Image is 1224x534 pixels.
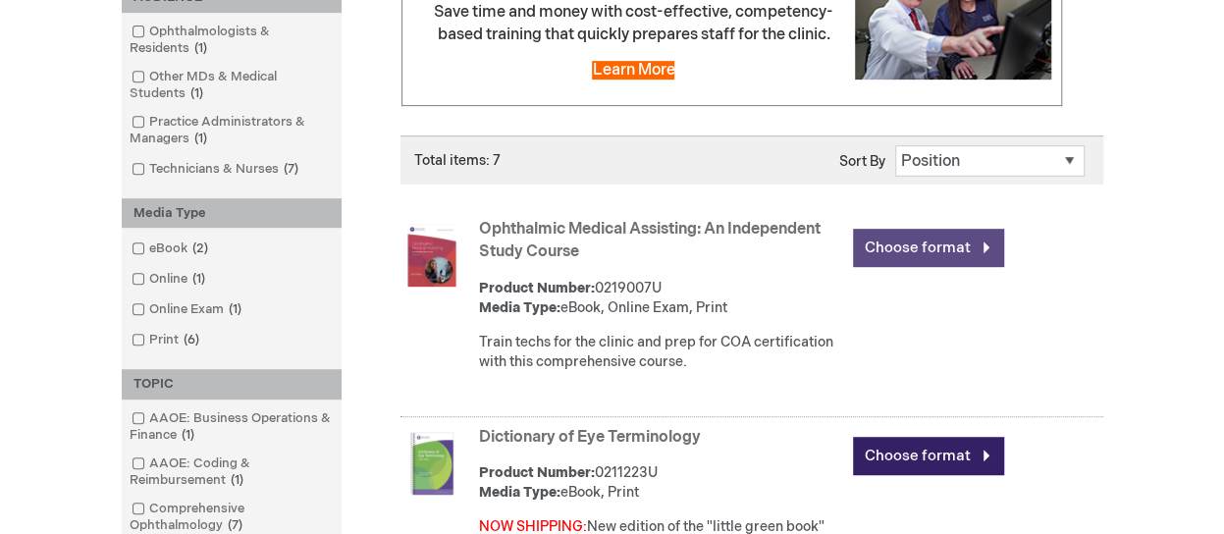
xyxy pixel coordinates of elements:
[127,68,337,103] a: Other MDs & Medical Students1
[127,454,337,490] a: AAOE: Coding & Reimbursement1
[479,463,843,503] div: 0211223U eBook, Print
[122,198,342,229] div: Media Type
[224,301,246,317] span: 1
[177,427,199,443] span: 1
[127,23,337,58] a: Ophthalmologists & Residents1
[479,280,595,296] strong: Product Number:
[853,437,1004,475] a: Choose format
[412,2,1051,47] p: Save time and money with cost-effective, competency-based training that quickly prepares staff fo...
[179,332,204,347] span: 6
[226,472,248,488] span: 1
[127,240,216,258] a: eBook2
[187,271,210,287] span: 1
[127,409,337,445] a: AAOE: Business Operations & Finance1
[479,484,560,501] strong: Media Type:
[400,224,463,287] img: Ophthalmic Medical Assisting: An Independent Study Course
[414,152,501,169] span: Total items: 7
[839,153,885,170] label: Sort By
[127,300,249,319] a: Online Exam1
[479,299,560,316] strong: Media Type:
[189,40,212,56] span: 1
[187,240,213,256] span: 2
[122,369,342,400] div: TOPIC
[186,85,208,101] span: 1
[127,270,213,289] a: Online1
[127,113,337,148] a: Practice Administrators & Managers1
[479,279,843,318] div: 0219007U eBook, Online Exam, Print
[189,131,212,146] span: 1
[592,61,674,80] a: Learn More
[479,428,701,447] a: Dictionary of Eye Terminology
[127,160,306,179] a: Technicians & Nurses7
[127,331,207,349] a: Print6
[479,220,821,261] a: Ophthalmic Medical Assisting: An Independent Study Course
[400,432,463,495] img: Dictionary of Eye Terminology
[479,333,843,372] div: Train techs for the clinic and prep for COA certification with this comprehensive course.
[279,161,303,177] span: 7
[853,229,1004,267] a: Choose format
[223,517,247,533] span: 7
[479,464,595,481] strong: Product Number:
